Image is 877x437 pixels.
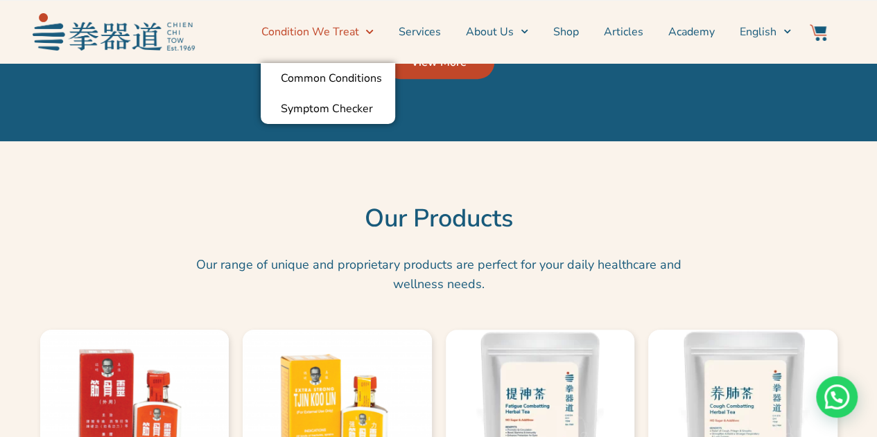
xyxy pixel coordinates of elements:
a: About Us [466,15,528,49]
nav: Menu [202,15,791,49]
ul: Condition We Treat [261,63,395,124]
img: Website Icon-03 [810,24,826,41]
span: English [740,24,776,40]
a: Symptom Checker [261,93,395,124]
a: Articles [604,15,643,49]
a: Services [399,15,441,49]
a: Academy [668,15,715,49]
a: English [740,15,791,49]
p: Our range of unique and proprietary products are perfect for your daily healthcare and wellness n... [179,255,699,294]
h2: Our Products [7,204,870,234]
a: Common Conditions [261,63,395,93]
a: Condition We Treat [261,15,373,49]
a: Shop [553,15,579,49]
